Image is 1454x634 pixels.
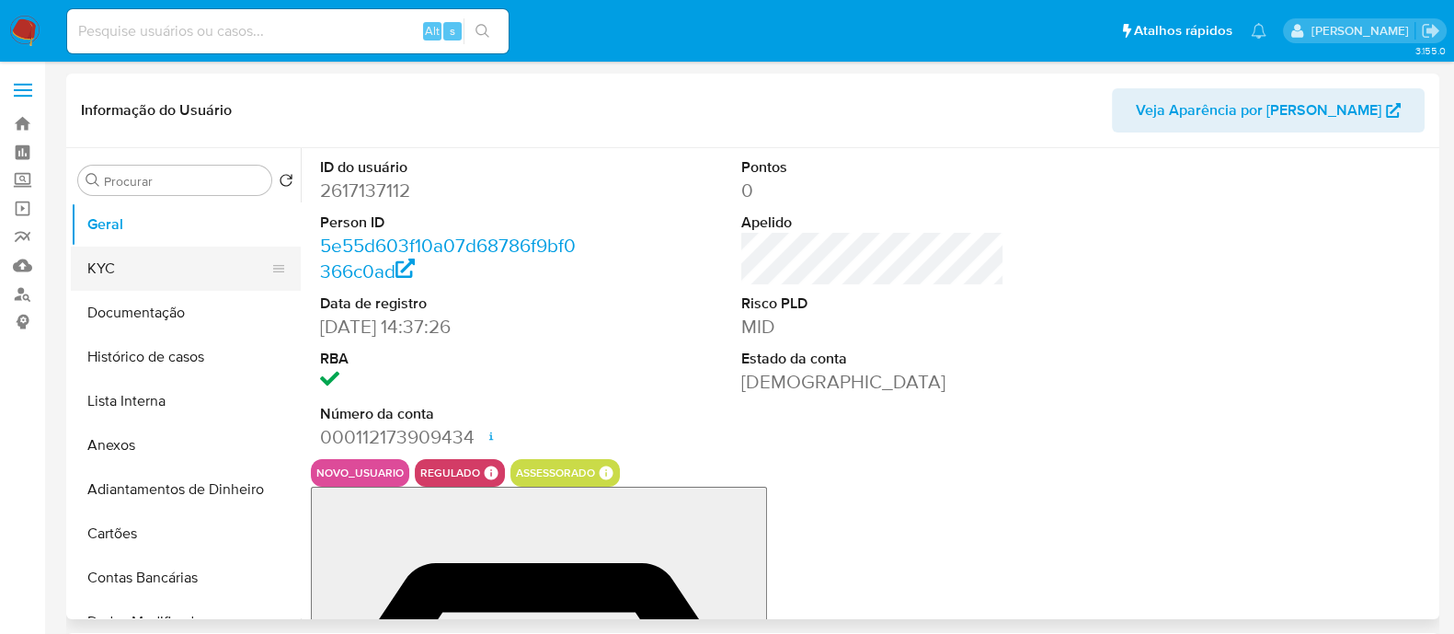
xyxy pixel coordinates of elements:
dd: 000112173909434 [320,424,583,450]
dd: 0 [741,178,1004,203]
dd: MID [741,314,1004,340]
button: Anexos [71,423,301,467]
dd: [DATE] 14:37:26 [320,314,583,340]
dt: RBA [320,349,583,369]
a: 5e55d603f10a07d68786f9bf0366c0ad [320,232,576,284]
span: Veja Aparência por [PERSON_NAME] [1136,88,1381,133]
button: Documentação [71,291,301,335]
button: Histórico de casos [71,335,301,379]
span: s [450,22,455,40]
dt: Pontos [741,157,1004,178]
button: Geral [71,202,301,247]
button: KYC [71,247,286,291]
dt: Risco PLD [741,294,1004,314]
dt: Número da conta [320,404,583,424]
p: anna.almeida@mercadopago.com.br [1311,22,1414,40]
dt: Estado da conta [741,349,1004,369]
button: Retornar ao pedido padrão [279,173,293,193]
button: Veja Aparência por [PERSON_NAME] [1112,88,1425,133]
input: Procurar [104,173,264,190]
button: novo_usuario [316,469,404,477]
button: Procurar [86,173,100,188]
input: Pesquise usuários ou casos... [67,19,509,43]
h1: Informação do Usuário [81,101,232,120]
button: regulado [420,469,480,477]
dt: Apelido [741,213,1004,233]
button: assessorado [516,469,595,477]
button: Cartões [71,512,301,556]
dd: 2617137112 [320,178,583,203]
button: Adiantamentos de Dinheiro [71,467,301,512]
dt: Person ID [320,213,583,233]
dt: Data de registro [320,294,583,314]
a: Sair [1421,21,1440,40]
a: Notificações [1251,23,1266,39]
dd: [DEMOGRAPHIC_DATA] [741,369,1004,395]
button: Contas Bancárias [71,556,301,600]
button: Lista Interna [71,379,301,423]
button: search-icon [464,18,501,44]
span: Atalhos rápidos [1134,21,1232,40]
dt: ID do usuário [320,157,583,178]
span: Alt [425,22,440,40]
